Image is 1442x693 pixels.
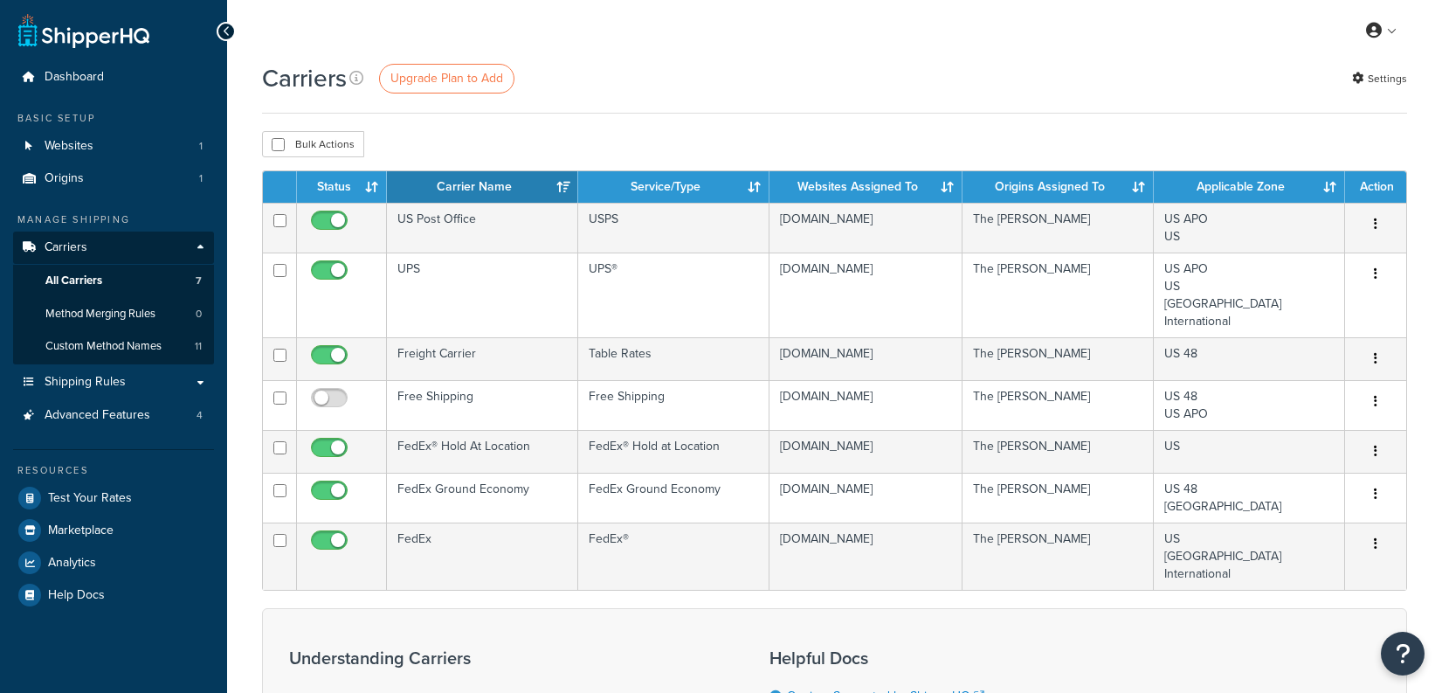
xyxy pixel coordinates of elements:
[578,473,769,523] td: FedEx Ground Economy
[13,232,214,264] a: Carriers
[962,171,1154,203] th: Origins Assigned To: activate to sort column ascending
[13,212,214,227] div: Manage Shipping
[1154,473,1345,523] td: US 48 [GEOGRAPHIC_DATA]
[769,337,962,380] td: [DOMAIN_NAME]
[1345,171,1406,203] th: Action
[13,399,214,432] a: Advanced Features 4
[13,130,214,163] li: Websites
[13,298,214,330] li: Method Merging Rules
[45,70,104,85] span: Dashboard
[13,515,214,546] a: Marketplace
[769,253,962,337] td: [DOMAIN_NAME]
[196,307,202,322] span: 0
[962,253,1154,337] td: The [PERSON_NAME]
[195,339,202,354] span: 11
[13,482,214,514] a: Test Your Rates
[13,61,214,94] a: Dashboard
[1352,66,1407,91] a: Settings
[578,523,769,590] td: FedEx®
[262,131,364,157] button: Bulk Actions
[13,298,214,330] a: Method Merging Rules 0
[13,330,214,363] li: Custom Method Names
[1154,337,1345,380] td: US 48
[962,203,1154,253] td: The [PERSON_NAME]
[1154,380,1345,430] td: US 48 US APO
[13,265,214,297] a: All Carriers 7
[45,171,84,186] span: Origins
[13,163,214,195] li: Origins
[13,111,214,126] div: Basic Setup
[387,171,578,203] th: Carrier Name: activate to sort column ascending
[48,523,114,538] span: Marketplace
[45,240,87,255] span: Carriers
[769,203,962,253] td: [DOMAIN_NAME]
[387,253,578,337] td: UPS
[769,648,997,668] h3: Helpful Docs
[962,380,1154,430] td: The [PERSON_NAME]
[578,337,769,380] td: Table Rates
[45,408,150,423] span: Advanced Features
[578,430,769,473] td: FedEx® Hold at Location
[769,430,962,473] td: [DOMAIN_NAME]
[387,473,578,523] td: FedEx Ground Economy
[1154,203,1345,253] td: US APO US
[18,13,149,48] a: ShipperHQ Home
[289,648,726,668] h3: Understanding Carriers
[262,61,347,95] h1: Carriers
[1154,430,1345,473] td: US
[45,274,102,288] span: All Carriers
[769,473,962,523] td: [DOMAIN_NAME]
[45,375,126,390] span: Shipping Rules
[962,473,1154,523] td: The [PERSON_NAME]
[45,339,162,354] span: Custom Method Names
[13,330,214,363] a: Custom Method Names 11
[199,171,203,186] span: 1
[13,366,214,398] a: Shipping Rules
[962,337,1154,380] td: The [PERSON_NAME]
[578,253,769,337] td: UPS®
[13,265,214,297] li: All Carriers
[48,588,105,603] span: Help Docs
[199,139,203,154] span: 1
[1154,253,1345,337] td: US APO US [GEOGRAPHIC_DATA] International
[45,139,93,154] span: Websites
[297,171,387,203] th: Status: activate to sort column ascending
[387,203,578,253] td: US Post Office
[13,463,214,478] div: Resources
[387,430,578,473] td: FedEx® Hold At Location
[578,203,769,253] td: USPS
[13,163,214,195] a: Origins 1
[13,547,214,579] a: Analytics
[769,380,962,430] td: [DOMAIN_NAME]
[578,171,769,203] th: Service/Type: activate to sort column ascending
[387,523,578,590] td: FedEx
[387,337,578,380] td: Freight Carrier
[13,579,214,611] a: Help Docs
[48,491,132,506] span: Test Your Rates
[196,274,202,288] span: 7
[769,171,962,203] th: Websites Assigned To: activate to sort column ascending
[45,307,155,322] span: Method Merging Rules
[13,232,214,364] li: Carriers
[769,523,962,590] td: [DOMAIN_NAME]
[13,130,214,163] a: Websites 1
[13,399,214,432] li: Advanced Features
[578,380,769,430] td: Free Shipping
[48,556,96,571] span: Analytics
[197,408,203,423] span: 4
[1154,171,1345,203] th: Applicable Zone: activate to sort column ascending
[962,430,1154,473] td: The [PERSON_NAME]
[387,380,578,430] td: Free Shipping
[390,69,503,87] span: Upgrade Plan to Add
[962,523,1154,590] td: The [PERSON_NAME]
[1381,632,1425,676] button: Open Resource Center
[1154,523,1345,590] td: US [GEOGRAPHIC_DATA] International
[379,64,514,94] a: Upgrade Plan to Add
